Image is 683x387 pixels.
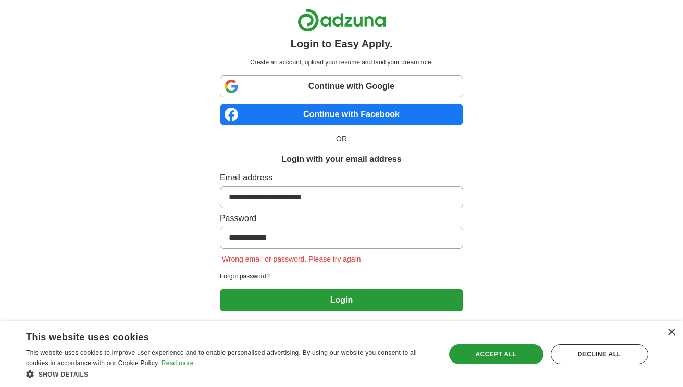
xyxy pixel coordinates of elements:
div: Accept all [449,344,543,364]
span: Show details [39,371,89,378]
a: Continue with Facebook [220,104,463,125]
label: Password [220,212,463,225]
a: Read more, opens a new window [162,359,194,367]
a: Forgot password? [220,272,463,281]
span: Wrong email or password. Please try again. [220,255,365,263]
h1: Login to Easy Apply. [291,36,393,51]
label: Email address [220,172,463,184]
span: OR [330,134,353,145]
button: Login [220,289,463,311]
img: Adzuna logo [297,8,386,32]
p: Create an account, upload your resume and land your dream role. [222,58,461,67]
div: This website uses cookies [26,328,407,343]
h1: Login with your email address [281,153,401,165]
div: Decline all [551,344,648,364]
span: This website uses cookies to improve user experience and to enable personalised advertising. By u... [26,349,417,367]
a: Continue with Google [220,75,463,97]
div: Show details [26,369,433,379]
div: Close [667,329,675,337]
